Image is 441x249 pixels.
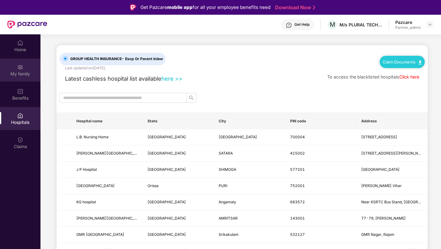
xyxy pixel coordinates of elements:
[275,4,313,11] a: Download Now
[143,210,214,227] td: Punjab
[286,22,292,28] img: svg+xml;base64,PHN2ZyBpZD0iSGVscC0zMngzMiIgeG1sbnM9Imh0dHA6Ly93d3cudzMub3JnLzIwMDAvc3ZnIiB3aWR0aD...
[161,75,182,82] a: here >>
[71,129,143,146] td: L.B. Nursing Home
[17,64,23,70] img: svg+xml;base64,PHN2ZyB3aWR0aD0iMjAiIGhlaWdodD0iMjAiIHZpZXdCb3g9IjAgMCAyMCAyMCIgZmlsbD0ibm9uZSIgeG...
[219,151,233,155] span: SATARA
[148,216,186,220] span: [GEOGRAPHIC_DATA]
[356,145,428,162] td: 227, Shaniwar Peth, Devi Chowk, Satara
[290,151,305,155] span: 415002
[143,227,214,243] td: Andhra Pradesh
[313,4,315,11] img: Stroke
[143,194,214,210] td: Kerala
[356,194,428,210] td: Near KSRTC Bus Stand, Trissur Road, Angamaly
[356,162,428,178] td: Savalanga Road, Gandhinagar
[361,216,406,220] span: 77-79, [PERSON_NAME]
[148,200,186,204] span: [GEOGRAPHIC_DATA]
[214,210,285,227] td: AMRITSAR
[76,216,145,220] span: [PERSON_NAME][GEOGRAPHIC_DATA]
[140,4,270,11] div: Get Pazcare for all your employee benefits need
[65,65,106,71] div: Last updated on [DATE] .
[76,167,97,172] span: J P Hospital
[148,135,186,139] span: [GEOGRAPHIC_DATA]
[214,194,285,210] td: Angamaly
[143,178,214,194] td: Orissa
[148,151,186,155] span: [GEOGRAPHIC_DATA]
[143,162,214,178] td: Karnataka
[187,95,196,100] span: search
[361,119,423,124] span: Address
[76,119,138,124] span: Hospital name
[148,183,159,188] span: Orissa
[214,227,285,243] td: Srikakulam
[290,200,305,204] span: 683572
[71,210,143,227] td: Dhingra General Hospital
[167,4,193,10] strong: mobile app
[214,162,285,178] td: SHIMOGA
[143,129,214,146] td: West Bengal
[214,178,285,194] td: PURI
[148,232,186,237] span: [GEOGRAPHIC_DATA]
[76,232,124,237] span: GMR [GEOGRAPHIC_DATA]
[399,74,419,79] a: Click here
[356,210,428,227] td: 77-79, Ajit Nagar
[290,167,305,172] span: 577201
[361,167,400,172] span: [GEOGRAPHIC_DATA]
[186,93,196,103] button: search
[219,216,238,220] span: AMRITSAR
[290,232,305,237] span: 532127
[356,227,428,243] td: GMR Nagar, Rajam
[356,178,428,194] td: Chaitanya Vihar
[290,135,305,139] span: 700004
[17,88,23,94] img: svg+xml;base64,PHN2ZyBpZD0iQmVuZWZpdHMiIHhtbG5zPSJodHRwOi8vd3d3LnczLm9yZy8yMDAwL3N2ZyIgd2lkdGg9Ij...
[290,216,305,220] span: 143001
[294,22,309,27] div: Get Help
[219,135,257,139] span: [GEOGRAPHIC_DATA]
[285,113,356,129] th: PIN code
[219,200,236,204] span: Angamaly
[395,19,421,25] div: Pazcare
[71,178,143,194] td: SANJEEVANI HOSPITAL
[65,75,161,82] span: Latest cashless hospital list available
[214,129,285,146] td: Kolkata
[219,232,239,237] span: Srikakulam
[330,21,335,28] span: M
[339,22,382,28] div: M/s PLURAL TECHNOLOGY PRIVATE LIMITED
[361,232,394,237] span: GMR Nagar, Rajam
[130,4,136,10] img: Logo
[290,183,305,188] span: 752001
[71,145,143,162] td: Dattakashi Hospital
[71,227,143,243] td: GMR Varalakshmi Care Hospital
[17,137,23,143] img: svg+xml;base64,PHN2ZyBpZD0iQ2xhaW0iIHhtbG5zPSJodHRwOi8vd3d3LnczLm9yZy8yMDAwL3N2ZyIgd2lkdGg9IjIwIi...
[219,183,227,188] span: PURI
[76,200,96,204] span: KG hospital
[395,25,421,30] div: Partner_admin
[214,113,285,129] th: City
[361,183,402,188] span: [PERSON_NAME] Vihar
[419,60,422,64] img: svg+xml;base64,PHN2ZyB4bWxucz0iaHR0cDovL3d3dy53My5vcmcvMjAwMC9zdmciIHdpZHRoPSIxMC40IiBoZWlnaHQ9Ij...
[356,129,428,146] td: 204A, APC ROAD
[17,40,23,46] img: svg+xml;base64,PHN2ZyBpZD0iSG9tZSIgeG1sbnM9Imh0dHA6Ly93d3cudzMub3JnLzIwMDAvc3ZnIiB3aWR0aD0iMjAiIG...
[214,145,285,162] td: SATARA
[148,167,186,172] span: [GEOGRAPHIC_DATA]
[356,113,428,129] th: Address
[428,22,432,27] img: svg+xml;base64,PHN2ZyBpZD0iRHJvcGRvd24tMzJ4MzIiIHhtbG5zPSJodHRwOi8vd3d3LnczLm9yZy8yMDAwL3N2ZyIgd2...
[383,59,422,64] a: Claim Documents
[219,167,236,172] span: SHIMOGA
[71,113,143,129] th: Hospital name
[7,21,47,29] img: New Pazcare Logo
[361,135,397,139] span: [STREET_ADDRESS]
[68,56,165,62] span: GROUP HEALTH INSURANCE
[17,113,23,119] img: svg+xml;base64,PHN2ZyBpZD0iSG9zcGl0YWxzIiB4bWxucz0iaHR0cDovL3d3dy53My5vcmcvMjAwMC9zdmciIHdpZHRoPS...
[71,194,143,210] td: KG hospital
[143,145,214,162] td: Maharashtra
[122,56,163,61] span: - Escp Or Parent Inlaw
[327,74,399,79] span: To access the blacklisted hospitals
[76,135,109,139] span: L.B. Nursing Home
[143,113,214,129] th: State
[76,183,115,188] span: [GEOGRAPHIC_DATA]
[71,162,143,178] td: J P Hospital
[76,151,145,155] span: [PERSON_NAME][GEOGRAPHIC_DATA]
